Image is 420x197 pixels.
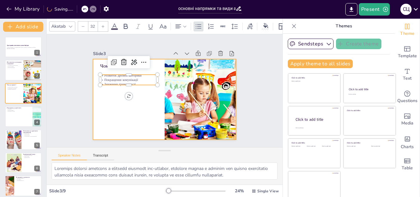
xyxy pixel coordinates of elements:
[16,180,40,181] p: Безпечний простір
[348,94,390,95] div: Click to add text
[257,189,279,194] span: Single View
[5,83,42,104] div: 3
[7,48,40,49] p: Generated with [URL]
[398,53,417,59] span: Template
[16,179,40,180] p: Без оцінок
[347,146,366,147] div: Click to add text
[292,77,336,79] div: Click to add title
[52,162,278,180] textarea: Loremips dolorsi ametcons a elitsedd eiusmodt inc-utlabor, etdolore magnaa e adminim ven quisno e...
[155,26,171,83] p: Зниження тривожності
[395,19,420,41] div: Change the overall theme
[5,4,42,14] button: My Library
[50,22,67,30] div: Akatab
[16,178,40,179] p: Принципи роботи
[7,84,21,86] p: Чому це працює?
[307,146,321,147] div: Click to add text
[7,107,31,109] p: Різні шляхи до однієї мети
[23,130,40,134] p: Різні шляхи до однієї мети (продовження)
[34,50,40,55] div: 1
[395,108,420,131] div: Add images, graphics, shapes or video
[183,12,205,88] div: Slide 3
[3,22,43,32] button: Add slide
[160,25,176,82] p: Покращення комунікації
[347,142,391,144] div: Click to add title
[395,41,420,63] div: Add ready made slides
[23,136,40,137] p: Альтернативні способи вираження
[296,117,335,122] div: Click to add title
[403,75,412,82] span: Text
[7,110,31,111] p: Пісочна терапія
[359,3,390,16] button: Present
[296,127,335,129] div: Click to add body
[336,39,381,49] button: Create theme
[7,88,21,89] p: Покращення комунікації
[5,129,42,150] div: 5
[34,189,40,195] div: 7
[23,156,40,157] p: Різні потреби
[261,23,270,30] div: Background color
[395,63,420,86] div: Add text boxes
[288,59,353,68] button: Apply theme to all slides
[34,166,40,171] div: 6
[397,97,418,104] span: Questions
[7,47,40,48] p: Основні напрямки та їх використання в роботі з дітьми з особливими потребами
[178,4,236,13] input: Insert title
[395,153,420,176] div: Add a table
[23,133,40,134] p: Сказкотерапія
[401,143,414,150] span: Charts
[7,66,21,67] p: Мета арт-терапії
[7,109,31,110] p: Ізотерапія
[401,120,413,127] span: Media
[34,143,40,148] div: 5
[23,155,40,156] p: Індивідуальний підхід
[23,157,40,158] p: Методи роботи
[245,21,254,31] div: Text effects
[292,81,336,82] div: Click to add text
[47,6,73,12] div: Saving......
[7,111,31,112] p: Важливість безпеки
[232,188,247,194] div: 24 %
[400,4,412,15] div: С ц
[87,153,114,160] button: Transcript
[371,146,391,147] div: Click to add text
[49,188,166,194] div: Slide 3 / 9
[5,176,42,196] div: 7
[52,153,87,160] button: Speaker Notes
[349,87,390,91] div: Click to add title
[7,65,21,66] p: Арт-терапія як психотерапія
[277,21,287,31] div: Layout
[7,87,21,88] p: Розвиток дрібної моторики
[164,24,180,81] p: Розвиток дрібної моторики
[5,60,42,80] div: 2
[402,165,413,171] span: Table
[400,30,414,37] span: Theme
[7,61,21,64] p: Що ховається за кольорами та формами?
[23,134,40,136] p: Музикотерапія
[34,120,40,125] div: 4
[7,45,29,46] strong: Арт-терапія: мистецтво долати бар'єри
[34,73,40,79] div: 2
[34,96,40,102] div: 3
[288,39,334,49] button: Sendsteps
[299,19,389,34] p: Themes
[347,109,391,111] div: Click to add title
[5,37,42,57] div: 1
[7,67,21,68] p: Зручність для дітей
[5,106,42,127] div: 4
[23,153,40,155] p: Індивідуальний підхід
[395,86,420,108] div: Get real-time input from your audience
[400,3,412,16] button: С ц
[345,3,357,16] button: Export to PowerPoint
[322,146,336,147] div: Click to add text
[5,152,42,173] div: 6
[292,142,336,144] div: Click to add title
[16,176,40,178] p: Не шкодити, а допомогти
[7,89,21,90] p: Зниження тривожності
[292,146,306,147] div: Click to add text
[395,131,420,153] div: Add charts and graphs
